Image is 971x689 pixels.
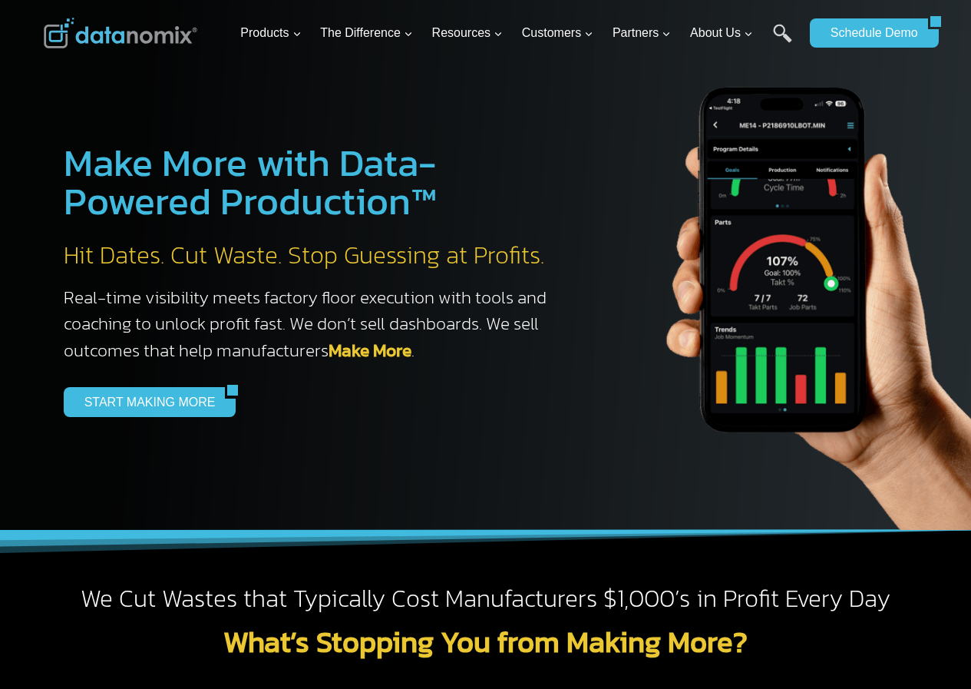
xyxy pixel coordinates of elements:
h2: We Cut Wastes that Typically Cost Manufacturers $1,000’s in Profit Every Day [44,583,928,615]
img: Datanomix [44,18,197,48]
span: Resources [432,23,503,43]
h1: Make More with Data-Powered Production™ [64,144,563,220]
span: Customers [522,23,593,43]
span: Partners [613,23,671,43]
a: Search [773,24,792,58]
h3: Real-time visibility meets factory floor execution with tools and coaching to unlock profit fast.... [64,284,563,364]
a: Make More [329,337,411,363]
a: Schedule Demo [810,18,928,48]
span: The Difference [320,23,413,43]
span: About Us [690,23,753,43]
span: Products [240,23,301,43]
nav: Primary Navigation [234,8,802,58]
h2: Hit Dates. Cut Waste. Stop Guessing at Profits. [64,240,563,272]
a: START MAKING MORE [64,387,226,416]
h2: What’s Stopping You from Making More? [44,628,928,657]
